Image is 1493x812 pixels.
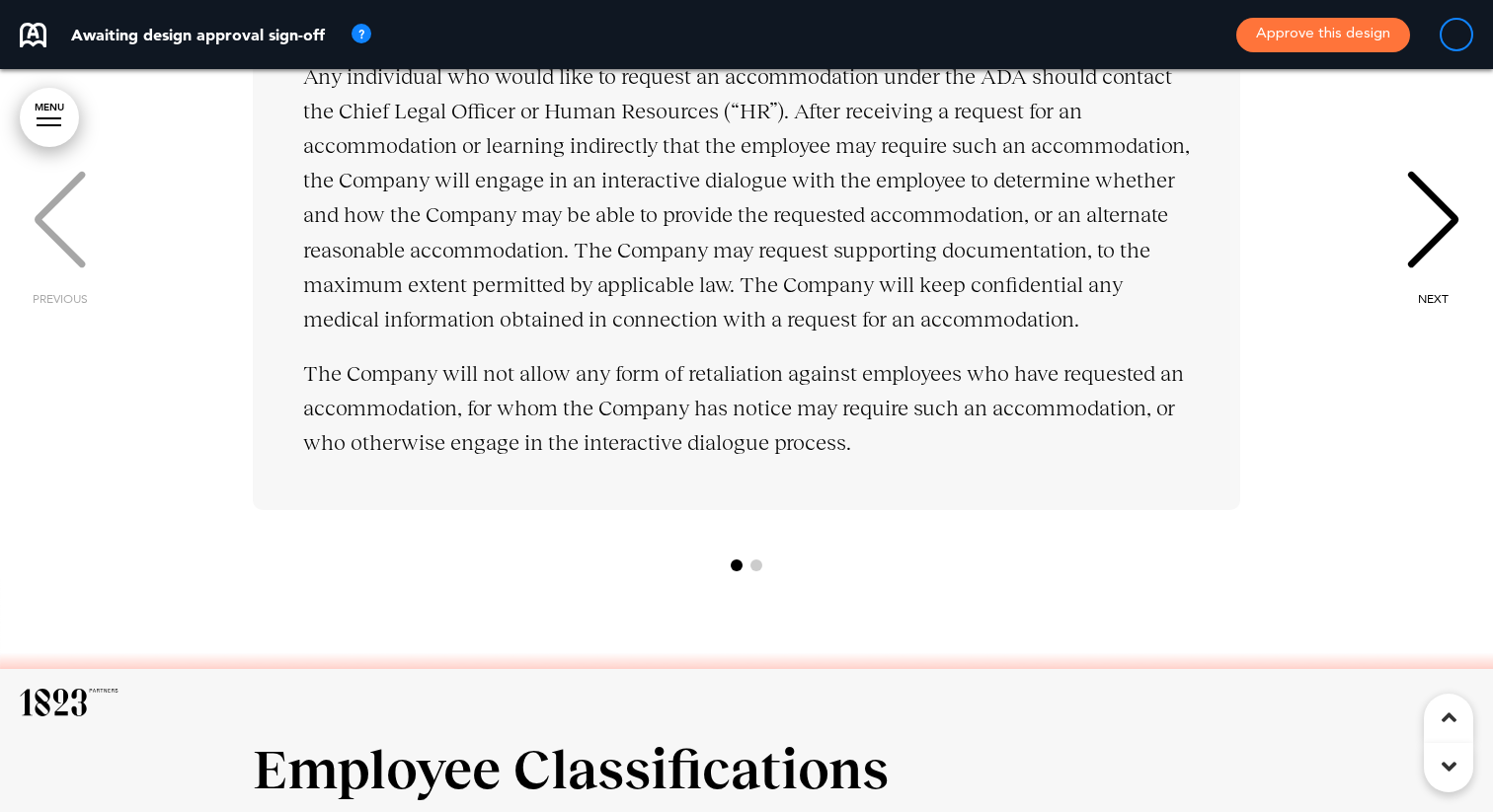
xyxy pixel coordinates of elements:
img: airmason-logo [20,23,46,47]
div: Next slide [1403,188,1463,287]
h1: Employee Classifications [253,743,1240,797]
div: Previous slide [30,188,90,287]
p: The Company will not allow any form of retaliation against employees who have requested an accomm... [303,356,1200,461]
p: Awaiting design approval sign-off [71,27,325,42]
img: tooltip_icon.svg [350,23,373,46]
span: Go to slide 2 [750,559,762,571]
span: NEXT [1418,293,1449,305]
a: MENU [20,88,79,147]
span: Go to slide 1 [731,559,743,571]
button: Approve this design [1236,18,1410,52]
p: Any individual who would like to request an accommodation under the ADA should contact the Chief ... [303,59,1200,337]
span: PREVIOUS [33,293,88,305]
